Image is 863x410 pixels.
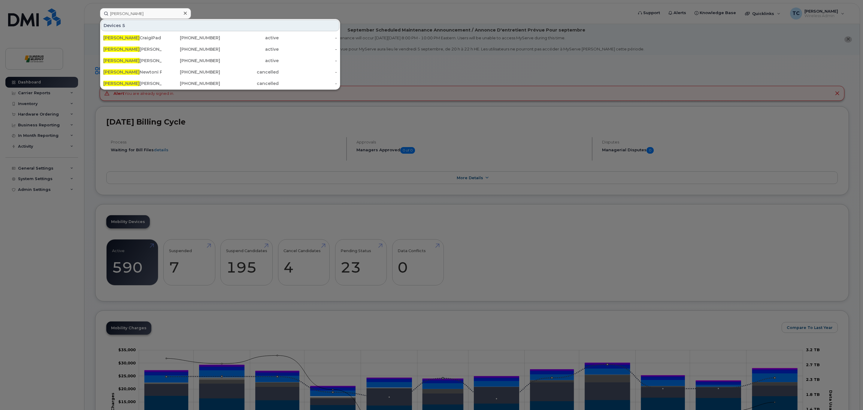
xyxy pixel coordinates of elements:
[220,69,279,75] div: cancelled
[103,47,140,52] span: [PERSON_NAME]
[103,69,162,75] div: Newtoni Pad Egmp
[162,69,220,75] div: [PHONE_NUMBER]
[279,80,337,86] div: -
[279,58,337,64] div: -
[279,46,337,52] div: -
[103,35,162,41] div: CraigiPad
[101,20,339,31] div: Devices
[220,46,279,52] div: active
[101,78,339,89] a: [PERSON_NAME][PERSON_NAME] Gpmk Ipad[PHONE_NUMBER]cancelled-
[103,69,140,75] span: [PERSON_NAME]
[162,35,220,41] div: [PHONE_NUMBER]
[162,58,220,64] div: [PHONE_NUMBER]
[220,35,279,41] div: active
[101,32,339,43] a: [PERSON_NAME]CraigiPad[PHONE_NUMBER]active-
[220,80,279,86] div: cancelled
[101,44,339,55] a: [PERSON_NAME][PERSON_NAME] iPad Egp[PHONE_NUMBER]active-
[103,58,140,63] span: [PERSON_NAME]
[279,69,337,75] div: -
[162,80,220,86] div: [PHONE_NUMBER]
[103,46,162,52] div: [PERSON_NAME] iPad Egp
[103,35,140,41] span: [PERSON_NAME]
[122,23,125,29] span: 5
[162,46,220,52] div: [PHONE_NUMBER]
[101,67,339,77] a: [PERSON_NAME]Newtoni Pad Egmp[PHONE_NUMBER]cancelled-
[101,55,339,66] a: [PERSON_NAME][PERSON_NAME] iPad EGMP[PHONE_NUMBER]active-
[103,81,140,86] span: [PERSON_NAME]
[279,35,337,41] div: -
[103,58,162,64] div: [PERSON_NAME] iPad EGMP
[220,58,279,64] div: active
[103,80,162,86] div: [PERSON_NAME] Gpmk Ipad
